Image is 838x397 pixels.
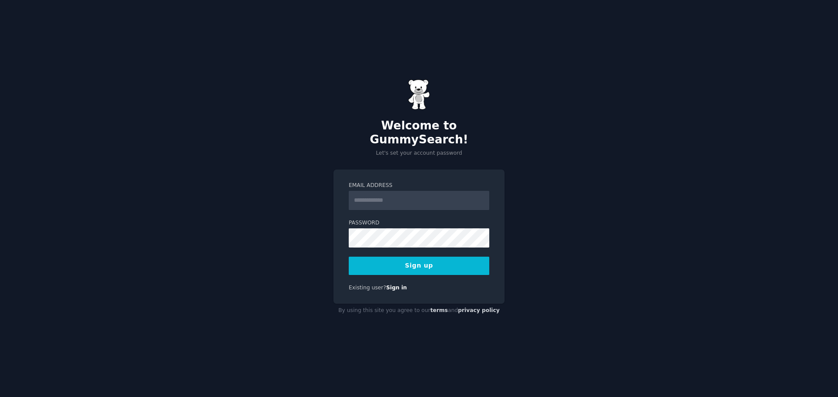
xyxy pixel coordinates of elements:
[349,285,386,291] span: Existing user?
[349,182,489,190] label: Email Address
[333,149,505,157] p: Let's set your account password
[458,307,500,313] a: privacy policy
[386,285,407,291] a: Sign in
[333,119,505,146] h2: Welcome to GummySearch!
[349,219,489,227] label: Password
[349,257,489,275] button: Sign up
[408,79,430,110] img: Gummy Bear
[333,304,505,318] div: By using this site you agree to our and
[430,307,448,313] a: terms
